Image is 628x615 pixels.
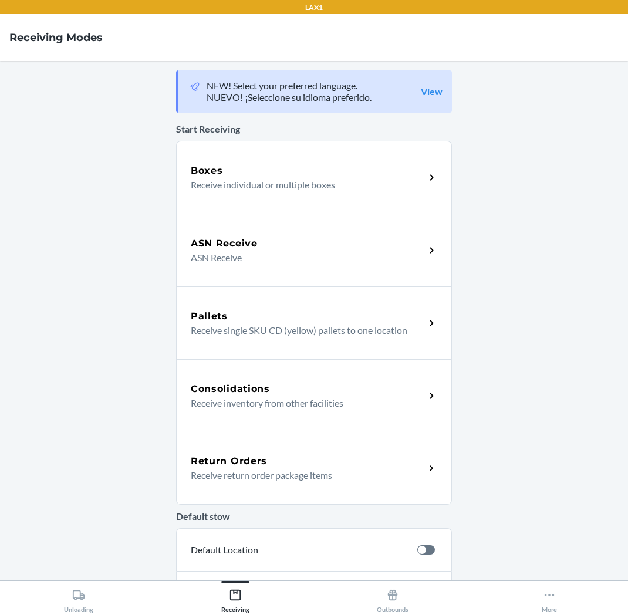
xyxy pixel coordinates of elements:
[176,359,452,432] a: ConsolidationsReceive inventory from other facilities
[191,309,228,323] h5: Pallets
[157,581,315,613] button: Receiving
[191,251,416,265] p: ASN Receive
[207,80,372,92] p: NEW! Select your preferred language.
[421,86,443,97] a: View
[191,396,416,410] p: Receive inventory from other facilities
[207,92,372,103] p: NUEVO! ¡Seleccione su idioma preferido.
[191,178,416,192] p: Receive individual or multiple boxes
[64,584,93,613] div: Unloading
[542,584,557,613] div: More
[191,382,270,396] h5: Consolidations
[191,468,416,482] p: Receive return order package items
[191,236,258,251] h5: ASN Receive
[176,286,452,359] a: PalletsReceive single SKU CD (yellow) pallets to one location
[221,584,249,613] div: Receiving
[305,2,323,13] p: LAX1
[176,509,452,523] p: Default stow
[176,571,452,614] a: LocationDNR5ZT98T3Y
[377,584,408,613] div: Outbounds
[9,30,103,45] h4: Receiving Modes
[176,141,452,214] a: BoxesReceive individual or multiple boxes
[191,454,267,468] h5: Return Orders
[191,323,416,337] p: Receive single SKU CD (yellow) pallets to one location
[191,164,223,178] h5: Boxes
[314,581,471,613] button: Outbounds
[176,122,452,136] p: Start Receiving
[176,432,452,505] a: Return OrdersReceive return order package items
[176,214,452,286] a: ASN ReceiveASN Receive
[191,543,408,557] p: Default Location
